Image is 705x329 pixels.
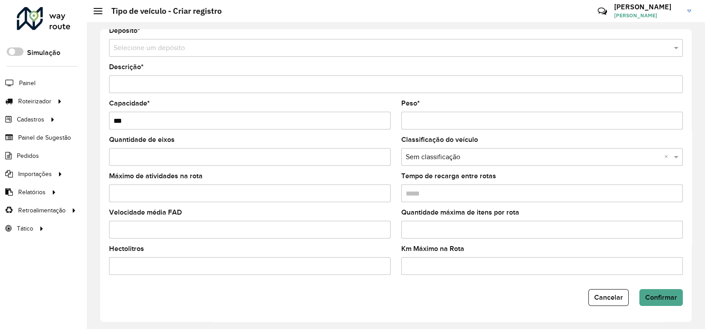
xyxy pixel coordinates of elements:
button: Confirmar [639,289,683,306]
span: Tático [17,224,33,233]
label: Descrição [109,62,144,72]
label: Simulação [27,47,60,58]
span: Cadastros [17,115,44,124]
span: Cancelar [594,294,623,301]
label: Capacidade [109,98,150,109]
span: Painel [19,78,35,88]
span: Roteirizador [18,97,51,106]
label: Velocidade média FAD [109,207,182,218]
h3: [PERSON_NAME] [614,3,681,11]
span: Importações [18,169,52,179]
button: Cancelar [588,289,629,306]
a: Contato Rápido [593,2,612,21]
label: Peso [401,98,420,109]
span: Retroalimentação [18,206,66,215]
label: Depósito [109,25,140,36]
label: Máximo de atividades na rota [109,171,203,181]
label: Hectolitros [109,243,144,254]
span: Confirmar [645,294,677,301]
span: Clear all [664,152,672,162]
label: Classificação do veículo [401,134,478,145]
span: [PERSON_NAME] [614,12,681,20]
span: Relatórios [18,188,46,197]
label: Quantidade máxima de itens por rota [401,207,519,218]
h2: Tipo de veículo - Criar registro [102,6,222,16]
span: Painel de Sugestão [18,133,71,142]
label: Quantidade de eixos [109,134,175,145]
span: Pedidos [17,151,39,161]
label: Km Máximo na Rota [401,243,464,254]
label: Tempo de recarga entre rotas [401,171,496,181]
